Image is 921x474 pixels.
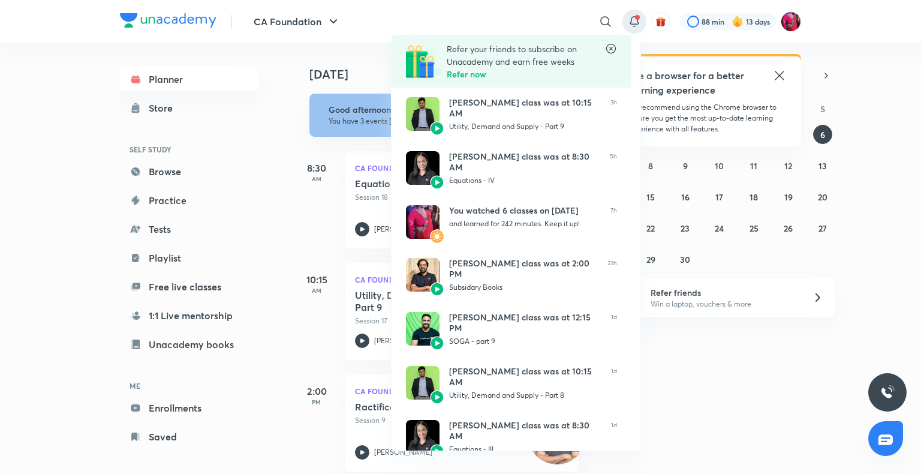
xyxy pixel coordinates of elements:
[406,43,442,79] img: Referral
[406,366,440,400] img: Avatar
[610,205,617,239] span: 7h
[449,97,601,119] div: [PERSON_NAME] class was at 10:15 AM
[406,420,440,454] img: Avatar
[449,121,601,132] div: Utility, Demand and Supply - Part 9
[430,444,444,458] img: Avatar
[607,258,617,293] span: 23h
[392,196,631,248] a: AvatarAvatarYou watched 6 classes on [DATE]and learned for 242 minutes. Keep it up!7h
[611,366,617,401] span: 1d
[406,312,440,346] img: Avatar
[392,142,631,196] a: AvatarAvatar[PERSON_NAME] class was at 8:30 AMEquations - IV5h
[447,43,605,68] p: Refer your friends to subscribe on Unacademy and earn free weeks
[449,282,598,293] div: Subsidary Books
[447,68,605,80] h6: Refer now
[449,258,598,280] div: [PERSON_NAME] class was at 2:00 PM
[430,121,444,136] img: Avatar
[449,218,601,229] div: and learned for 242 minutes. Keep it up!
[430,175,444,190] img: Avatar
[449,175,600,186] div: Equations - IV
[406,258,440,292] img: Avatar
[449,420,601,442] div: [PERSON_NAME] class was at 8:30 AM
[392,302,631,356] a: AvatarAvatar[PERSON_NAME] class was at 12:15 PMSOGA - part 91d
[449,312,601,334] div: [PERSON_NAME] class was at 12:15 PM
[430,282,444,296] img: Avatar
[392,410,631,464] a: AvatarAvatar[PERSON_NAME] class was at 8:30 AMEquations - III1d
[406,97,440,131] img: Avatar
[449,444,601,455] div: Equations - III
[392,248,631,302] a: AvatarAvatar[PERSON_NAME] class was at 2:00 PMSubsidary Books23h
[430,390,444,404] img: Avatar
[610,97,617,132] span: 3h
[449,336,601,347] div: SOGA - part 9
[449,390,601,401] div: Utility, Demand and Supply - Part 8
[611,420,617,455] span: 1d
[611,312,617,347] span: 1d
[610,151,617,186] span: 5h
[449,151,600,173] div: [PERSON_NAME] class was at 8:30 AM
[392,88,631,142] a: AvatarAvatar[PERSON_NAME] class was at 10:15 AMUtility, Demand and Supply - Part 93h
[392,356,631,410] a: AvatarAvatar[PERSON_NAME] class was at 10:15 AMUtility, Demand and Supply - Part 81d
[449,366,601,388] div: [PERSON_NAME] class was at 10:15 AM
[406,205,440,239] img: Avatar
[430,336,444,350] img: Avatar
[406,151,440,185] img: Avatar
[430,229,444,244] img: Avatar
[449,205,601,216] div: You watched 6 classes on [DATE]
